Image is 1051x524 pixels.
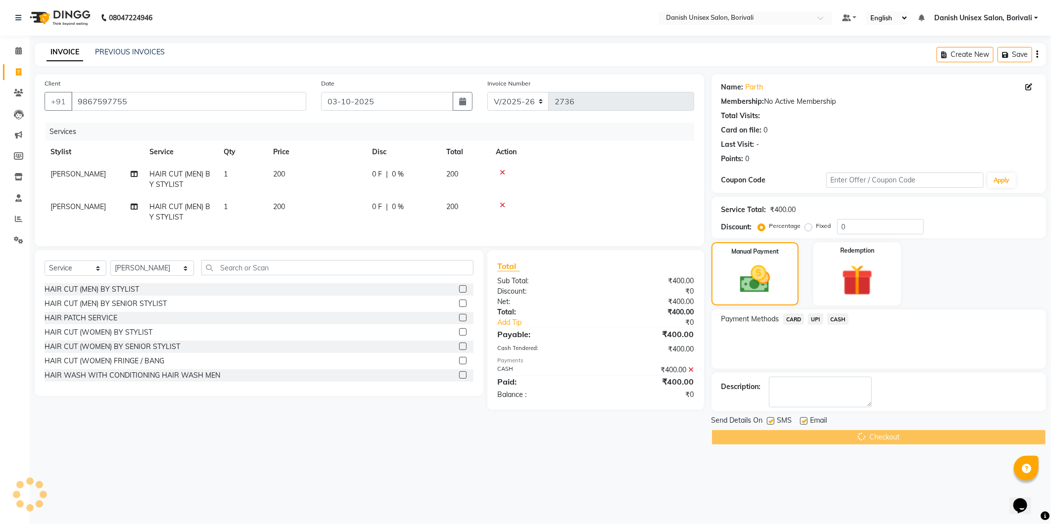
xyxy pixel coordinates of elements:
div: Membership: [721,96,764,107]
th: Disc [366,141,440,163]
span: Total [497,261,520,271]
span: CASH [827,313,849,325]
div: ₹400.00 [596,344,702,354]
div: HAIR CUT (MEN) BY SENIOR STYLIST [45,299,167,309]
div: HAIR CUT (WOMEN) BY STYLIST [45,327,152,338]
div: Discount: [490,286,596,297]
b: 08047224946 [109,4,152,32]
div: Net: [490,297,596,307]
div: ₹0 [596,286,702,297]
label: Redemption [840,246,874,255]
span: 200 [446,202,458,211]
input: Enter Offer / Coupon Code [826,173,984,188]
button: Apply [988,173,1016,188]
th: Service [143,141,218,163]
img: _cash.svg [730,262,779,297]
span: | [386,202,388,212]
input: Search or Scan [201,260,474,275]
a: INVOICE [47,44,83,61]
div: ₹400.00 [596,276,702,286]
div: Paid: [490,376,596,388]
div: - [757,139,760,150]
div: HAIR WASH WITH CONDITIONING HAIR WASH MEN [45,370,220,381]
label: Client [45,79,60,88]
div: ₹400.00 [596,376,702,388]
span: CARD [783,313,805,325]
div: Points: [721,154,744,164]
th: Price [267,141,366,163]
div: Payments [497,356,694,365]
th: Total [440,141,490,163]
div: Total: [490,307,596,317]
span: 0 F [372,169,382,179]
th: Action [490,141,694,163]
label: Invoice Number [487,79,530,88]
div: Service Total: [721,205,766,215]
span: [PERSON_NAME] [50,170,106,178]
div: Discount: [721,222,752,232]
div: Sub Total: [490,276,596,286]
span: HAIR CUT (MEN) BY STYLIST [149,170,210,189]
div: Description: [721,382,761,392]
span: 1 [224,170,228,178]
label: Percentage [769,221,801,230]
span: | [386,169,388,179]
img: logo [25,4,93,32]
a: Parth [746,82,764,92]
div: HAIR PATCH SERVICE [45,313,117,323]
div: ₹400.00 [596,328,702,340]
div: Services [46,123,702,141]
div: Payable: [490,328,596,340]
div: ₹400.00 [770,205,796,215]
div: Cash Tendered: [490,344,596,354]
div: ₹0 [596,390,702,400]
img: _gift.svg [832,261,882,300]
div: HAIR CUT (MEN) BY STYLIST [45,284,139,295]
div: Coupon Code [721,175,826,185]
div: 0 [764,125,768,135]
span: 0 F [372,202,382,212]
button: +91 [45,92,72,111]
span: [PERSON_NAME] [50,202,106,211]
span: UPI [808,313,823,325]
span: 200 [446,170,458,178]
div: ₹400.00 [596,297,702,307]
div: No Active Membership [721,96,1036,107]
span: 0 % [392,202,404,212]
div: 0 [746,154,750,164]
button: Save [998,47,1032,62]
span: 0 % [392,169,404,179]
div: CASH [490,365,596,375]
span: Email [811,415,827,428]
iframe: chat widget [1009,484,1041,514]
span: 200 [273,202,285,211]
div: Total Visits: [721,111,761,121]
label: Fixed [816,221,831,230]
span: 200 [273,170,285,178]
span: Send Details On [712,415,763,428]
input: Search by Name/Mobile/Email/Code [71,92,306,111]
div: ₹0 [613,317,701,328]
th: Stylist [45,141,143,163]
span: Payment Methods [721,314,779,324]
span: Danish Unisex Salon, Borivali [934,13,1032,23]
div: HAIR CUT (WOMEN) FRINGE / BANG [45,356,164,366]
span: SMS [777,415,792,428]
div: Balance : [490,390,596,400]
span: HAIR CUT (MEN) BY STYLIST [149,202,210,221]
div: Card on file: [721,125,762,135]
div: Name: [721,82,744,92]
div: ₹400.00 [596,307,702,317]
a: PREVIOUS INVOICES [95,47,165,56]
label: Date [321,79,334,88]
span: 1 [224,202,228,211]
a: Add Tip [490,317,614,328]
th: Qty [218,141,267,163]
div: HAIR CUT (WOMEN) BY SENIOR STYLIST [45,342,180,352]
label: Manual Payment [731,247,779,256]
div: Last Visit: [721,139,755,150]
button: Create New [937,47,994,62]
div: ₹400.00 [596,365,702,375]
